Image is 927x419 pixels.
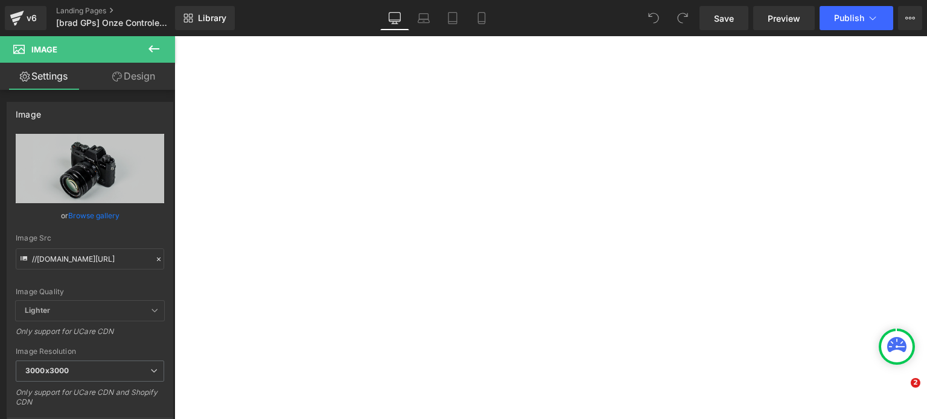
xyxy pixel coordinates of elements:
span: Publish [834,13,864,23]
a: Mobile [467,6,496,30]
span: Library [198,13,226,24]
a: Laptop [409,6,438,30]
b: 3000x3000 [25,366,69,375]
a: Desktop [380,6,409,30]
a: Browse gallery [68,205,119,226]
a: Landing Pages [56,6,195,16]
div: Image [16,102,41,119]
b: Lighter [25,306,50,315]
iframe: Intercom live chat [886,378,915,407]
div: v6 [24,10,39,26]
button: More [898,6,922,30]
button: Undo [642,6,666,30]
a: Design [90,63,177,90]
span: Image [31,45,57,54]
div: Only support for UCare CDN and Shopify CDN [16,388,164,415]
div: Image Src [16,234,164,242]
div: Image Quality [16,288,164,296]
a: Tablet [438,6,467,30]
button: Redo [671,6,695,30]
span: [brad GPs] Onze Controlepunten - Laptops [56,18,172,28]
span: Preview [768,12,800,25]
a: v6 [5,6,46,30]
a: New Library [175,6,235,30]
div: Only support for UCare CDN [16,327,164,344]
div: Image Resolution [16,347,164,356]
span: 2 [911,378,920,388]
input: Link [16,248,164,269]
button: Publish [820,6,893,30]
a: Preview [753,6,815,30]
div: or [16,209,164,222]
span: Save [714,12,734,25]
